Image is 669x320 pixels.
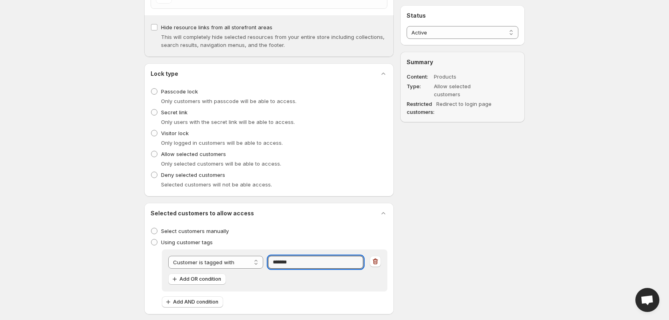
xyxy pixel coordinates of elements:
span: Hide resource links from all storefront areas [161,24,272,30]
span: Only users with the secret link will be able to access. [161,119,295,125]
span: Add OR condition [179,276,221,282]
h2: Status [407,12,518,20]
dt: Restricted customers: [407,100,435,116]
span: This will completely hide selected resources from your entire store including collections, search... [161,34,385,48]
button: Add OR condition [168,273,226,285]
span: Passcode lock [161,88,198,95]
span: Secret link [161,109,187,115]
h2: Lock type [151,70,178,78]
h2: Summary [407,58,518,66]
span: Deny selected customers [161,172,225,178]
a: Open chat [635,288,659,312]
dd: Allow selected customers [434,82,496,98]
dd: Products [434,73,496,81]
span: Only selected customers will be able to access. [161,160,281,167]
span: Using customer tags [161,239,213,245]
span: Allow selected customers [161,151,226,157]
button: Add AND condition [162,296,223,308]
span: Add AND condition [173,299,218,305]
span: Only logged in customers will be able to access. [161,140,283,146]
span: Selected customers will not be able access. [161,181,272,188]
dt: Content: [407,73,432,81]
h2: Selected customers to allow access [151,209,254,217]
span: Visitor lock [161,130,189,136]
span: Select customers manually [161,228,229,234]
dt: Type: [407,82,432,98]
dd: Redirect to login page [436,100,498,116]
span: Only customers with passcode will be able to access. [161,98,296,104]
